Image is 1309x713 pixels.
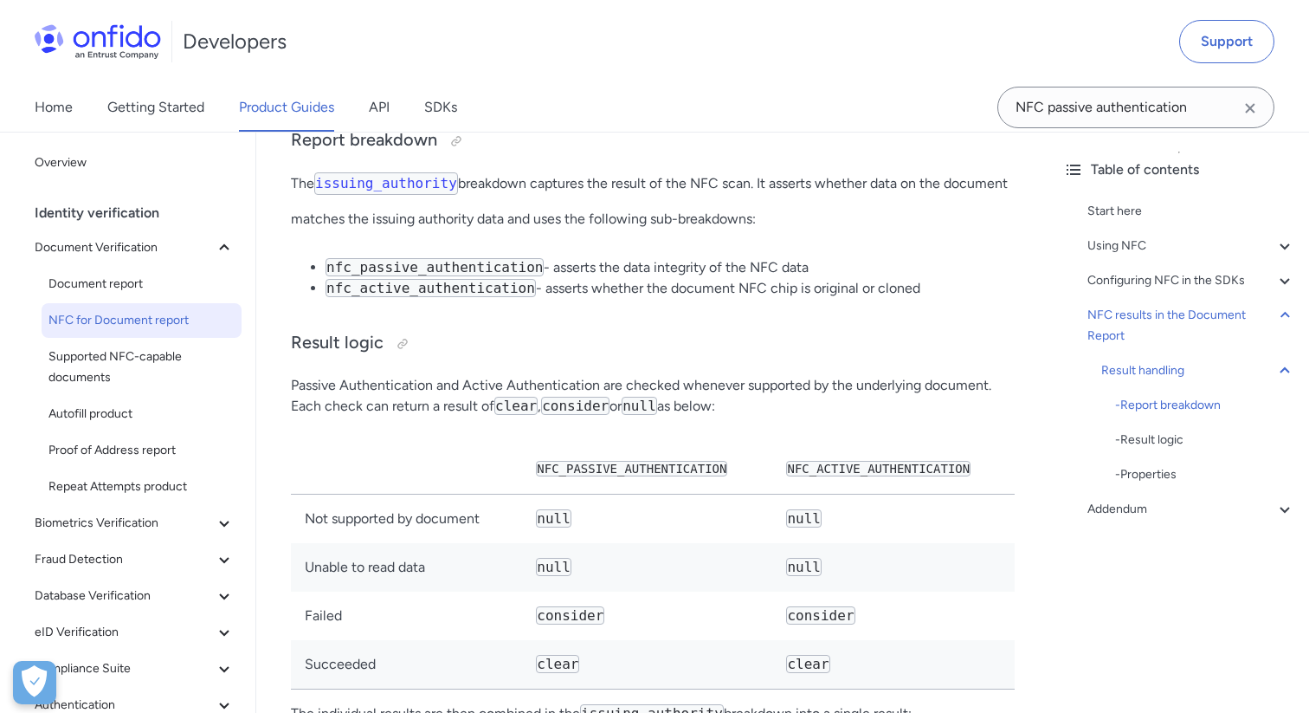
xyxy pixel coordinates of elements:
[48,347,235,388] span: Supported NFC-capable documents
[42,340,242,395] a: Supported NFC-capable documents
[536,558,571,576] code: null
[48,440,235,461] span: Proof of Address report
[13,661,56,704] button: Open Preferences
[291,375,1015,417] p: Passive Authentication and Active Authentication are checked whenever supported by the underlying...
[314,172,458,195] code: issuing_authority
[28,506,242,541] button: Biometrics Verification
[369,83,390,132] a: API
[1087,201,1295,222] a: Start here
[28,146,242,180] a: Overview
[35,513,214,534] span: Biometrics Verification
[35,152,235,173] span: Overview
[424,83,457,132] a: SDKs
[42,433,242,468] a: Proof of Address report
[314,175,458,191] a: issuing_authority
[1115,395,1295,416] a: -Report breakdown
[326,279,536,297] code: nfc_active_authentication
[536,461,727,476] code: nfc_passive_authentication
[13,661,56,704] div: Cookie Preferences
[42,470,242,504] a: Repeat Attempts product
[107,83,204,132] a: Getting Started
[541,397,609,415] code: consider
[536,655,579,673] code: clear
[28,579,242,613] button: Database Verification
[786,558,822,576] code: null
[1087,236,1295,256] a: Using NFC
[1063,159,1295,180] div: Table of contents
[183,28,287,55] h1: Developers
[1101,360,1295,381] a: Result handling
[291,543,522,592] td: Unable to read data
[997,87,1274,128] input: Onfido search input field
[1087,305,1295,347] a: NFC results in the Document Report
[42,397,242,431] a: Autofill product
[494,397,538,415] code: clear
[35,586,214,606] span: Database Verification
[1115,430,1295,450] a: -Result logic
[42,303,242,338] a: NFC for Document report
[35,658,214,679] span: Compliance Suite
[326,258,544,276] code: nfc_passive_authentication
[35,237,214,258] span: Document Verification
[1115,464,1295,485] div: - Properties
[291,172,1015,230] p: The breakdown captures the result of the NFC scan. It asserts whether data on the document matche...
[291,495,522,544] td: Not supported by document
[35,24,161,59] img: Onfido Logo
[48,404,235,425] span: Autofill product
[786,655,829,673] code: clear
[1240,98,1261,119] svg: Clear search field button
[48,274,235,295] span: Document report
[35,549,214,570] span: Fraud Detection
[48,310,235,331] span: NFC for Document report
[42,267,242,301] a: Document report
[291,330,1015,358] h3: Result logic
[291,127,1015,155] h3: Report breakdown
[1115,464,1295,485] a: -Properties
[291,640,522,690] td: Succeeded
[1179,20,1274,63] a: Support
[28,542,242,577] button: Fraud Detection
[1115,395,1295,416] div: - Report breakdown
[786,509,822,528] code: null
[326,257,1015,278] li: - asserts the data integrity of the NFC data
[291,592,522,640] td: Failed
[35,196,248,230] div: Identity verification
[786,461,970,476] code: nfc_active_authentication
[326,278,1015,299] li: - asserts whether the document NFC chip is original or cloned
[28,651,242,686] button: Compliance Suite
[1115,430,1295,450] div: - Result logic
[28,615,242,650] button: eID Verification
[35,622,214,643] span: eID Verification
[239,83,334,132] a: Product Guides
[536,606,604,625] code: consider
[536,509,571,528] code: null
[28,230,242,265] button: Document Verification
[1087,270,1295,291] a: Configuring NFC in the SDKs
[35,83,73,132] a: Home
[786,606,854,625] code: consider
[1087,499,1295,520] a: Addendum
[48,476,235,497] span: Repeat Attempts product
[622,397,657,415] code: null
